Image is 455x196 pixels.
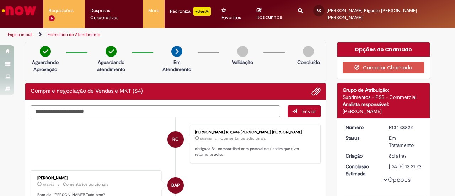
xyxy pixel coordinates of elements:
[389,153,406,159] time: 20/08/2025 17:21:20
[389,153,406,159] span: 8d atrás
[297,59,320,66] p: Concluído
[257,7,287,21] a: Rascunhos
[37,176,156,180] div: [PERSON_NAME]
[49,7,74,14] span: Requisições
[200,137,212,141] span: 6h atrás
[170,7,211,16] div: Padroniza
[340,124,384,131] dt: Número
[40,46,51,57] img: check-circle-green.png
[389,163,422,170] div: [DATE] 13:21:23
[237,46,248,57] img: img-circle-grey.png
[343,94,425,101] div: Suprimentos - PSS - Commercial
[303,46,314,57] img: img-circle-grey.png
[200,137,212,141] time: 28/08/2025 10:46:30
[343,108,425,115] div: [PERSON_NAME]
[340,152,384,159] dt: Criação
[8,32,32,37] a: Página inicial
[1,4,37,18] img: ServiceNow
[343,101,425,108] div: Analista responsável:
[343,62,425,73] button: Cancelar Chamado
[257,14,282,21] span: Rascunhos
[94,59,128,73] p: Aguardando atendimento
[302,108,316,115] span: Enviar
[171,177,180,194] span: BAP
[389,152,422,159] div: 20/08/2025 17:21:20
[171,46,182,57] img: arrow-next.png
[49,15,55,21] span: 6
[195,130,313,134] div: [PERSON_NAME] Riguete [PERSON_NAME] [PERSON_NAME]
[389,134,422,149] div: Em Tratamento
[63,181,108,187] small: Comentários adicionais
[148,7,159,14] span: More
[28,59,63,73] p: Aguardando Aprovação
[48,32,100,37] a: Formulário de Atendimento
[106,46,117,57] img: check-circle-green.png
[195,146,313,157] p: obrigada Ba, compartilhei com pessoal aqui assim que tiver retorno te aviso.
[43,182,54,187] span: 7h atrás
[5,28,298,41] ul: Trilhas de página
[160,59,194,73] p: Em Atendimento
[317,8,321,13] span: RC
[288,105,321,117] button: Enviar
[90,7,138,21] span: Despesas Corporativas
[167,131,184,148] div: Renata Riguete Steffens Cardoso
[221,14,241,21] span: Favoritos
[232,59,253,66] p: Validação
[337,42,430,57] div: Opções do Chamado
[172,131,179,148] span: RC
[167,177,184,194] div: Barbara Alves Pereira Pineli
[343,86,425,94] div: Grupo de Atribuição:
[389,124,422,131] div: R13433822
[31,105,280,117] textarea: Digite sua mensagem aqui...
[193,7,211,16] p: +GenAi
[340,134,384,142] dt: Status
[340,163,384,177] dt: Conclusão Estimada
[43,182,54,187] time: 28/08/2025 09:54:07
[31,88,143,95] h2: Compra e negociação de Vendas e MKT (S4) Histórico de tíquete
[220,136,266,142] small: Comentários adicionais
[327,7,417,21] span: [PERSON_NAME] Riguete [PERSON_NAME] [PERSON_NAME]
[311,87,321,96] button: Adicionar anexos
